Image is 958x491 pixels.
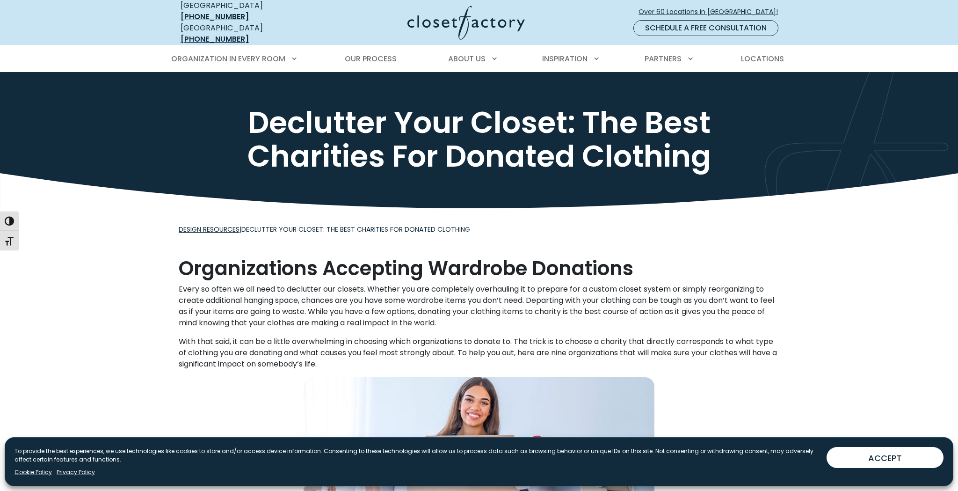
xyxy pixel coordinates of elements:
span: Partners [645,53,682,64]
a: Over 60 Locations in [GEOGRAPHIC_DATA]! [638,4,786,20]
h2: Organizations Accepting Wardrobe Donations [179,257,779,280]
nav: Primary Menu [165,46,793,72]
a: Cookie Policy [15,468,52,476]
p: With that said, it can be a little overwhelming in choosing which organizations to donate to. The... [179,336,779,370]
span: Over 60 Locations in [GEOGRAPHIC_DATA]! [639,7,785,17]
span: Organization in Every Room [171,53,285,64]
div: [GEOGRAPHIC_DATA] [181,22,316,45]
span: Inspiration [542,53,588,64]
span: | [179,225,470,234]
p: To provide the best experiences, we use technologies like cookies to store and/or access device i... [15,447,819,464]
span: Locations [741,53,784,64]
span: Our Process [345,53,397,64]
p: Every so often we all need to declutter our closets. Whether you are completely overhauling it to... [179,284,779,329]
a: Design Resources [179,225,239,234]
img: Closet Factory Logo [407,6,525,40]
span: About Us [448,53,486,64]
a: [PHONE_NUMBER] [181,11,249,22]
a: Privacy Policy [57,468,95,476]
a: Schedule a Free Consultation [633,20,778,36]
span: Declutter Your Closet: The Best Charities For Donated Clothing [241,225,470,234]
a: [PHONE_NUMBER] [181,34,249,44]
h1: Declutter Your Closet: The Best Charities For Donated Clothing [179,106,779,173]
button: ACCEPT [827,447,943,468]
